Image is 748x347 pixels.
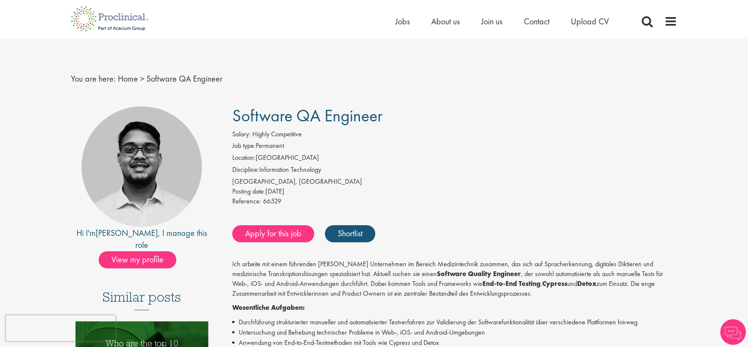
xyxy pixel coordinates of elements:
[542,279,567,288] strong: Cypress
[96,227,158,238] a: [PERSON_NAME]
[232,259,678,298] p: Ich arbeite mit einem führenden [PERSON_NAME] Unternehmen im Bereich Medizintechnik zusammen, das...
[232,153,678,165] li: [GEOGRAPHIC_DATA]
[232,187,266,196] span: Posting date:
[263,197,281,206] span: 66529
[99,253,185,264] a: View my profile
[571,16,609,27] a: Upload CV
[118,73,138,84] a: breadcrumb link
[481,16,503,27] a: Join us
[232,141,256,151] label: Job type:
[99,251,176,268] span: View my profile
[232,317,678,327] li: Durchführung strukturierter manueller und automatisierter Testverfahren zur Validierung der Softw...
[524,16,549,27] a: Contact
[437,269,521,278] strong: Software Quality Engineer
[232,225,314,242] a: Apply for this job
[232,105,383,126] span: Software QA Engineer
[232,187,678,197] div: [DATE]
[395,16,410,27] a: Jobs
[71,227,213,251] div: Hi I'm , I manage this role
[232,303,305,312] strong: Wesentliche Aufgaben:
[140,73,144,84] span: >
[720,319,746,345] img: Chatbot
[232,141,678,153] li: Permanent
[232,165,678,177] li: Information Technology
[252,129,302,138] span: Highly Competitive
[232,129,251,139] label: Salary:
[6,315,115,341] iframe: reCAPTCHA
[146,73,222,84] span: Software QA Engineer
[232,197,261,206] label: Reference:
[577,279,596,288] strong: Detox
[232,177,678,187] div: [GEOGRAPHIC_DATA], [GEOGRAPHIC_DATA]
[431,16,460,27] a: About us
[102,290,181,310] h3: Similar posts
[71,73,116,84] span: You are here:
[82,106,202,227] img: imeage of recruiter Timothy Deschamps
[482,279,541,288] strong: End-to-End Testing
[232,165,259,175] label: Discipline:
[232,327,678,338] li: Untersuchung und Behebung technischer Probleme in Web-, iOS- und Android-Umgebungen
[325,225,375,242] a: Shortlist
[232,153,256,163] label: Location:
